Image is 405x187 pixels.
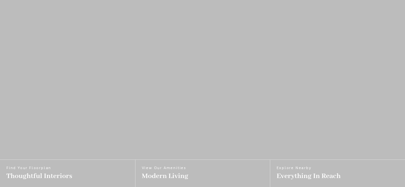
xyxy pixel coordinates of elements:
span: Find Your Floorplan [6,166,72,170]
a: Explore Nearby [270,160,405,187]
span: Explore Nearby [277,166,341,170]
span: View Our Amenities [142,166,188,170]
span: Everything In Reach [277,172,341,181]
span: Modern Living [142,172,188,181]
span: Thoughtful Interiors [6,172,72,181]
a: View Our Amenities [135,160,270,187]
